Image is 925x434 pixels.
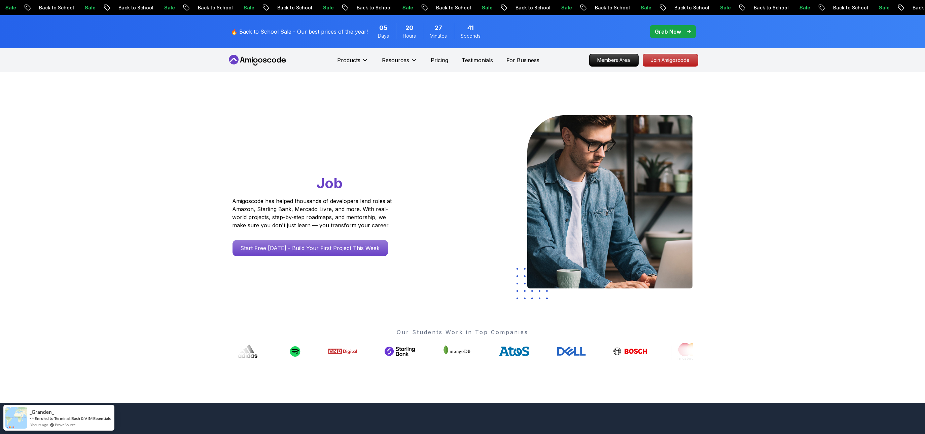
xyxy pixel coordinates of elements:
a: ProveSource [55,422,76,428]
p: Join Amigoscode [643,54,698,66]
a: Join Amigoscode [643,54,698,67]
p: Resources [382,56,409,64]
p: Sale [316,4,337,11]
p: Back to School [111,4,157,11]
p: Amigoscode has helped thousands of developers land roles at Amazon, Starling Bank, Mercado Livre,... [233,197,394,229]
p: Back to School [826,4,872,11]
a: Start Free [DATE] - Build Your First Project This Week [233,240,388,256]
p: Sale [792,4,814,11]
p: Back to School [667,4,713,11]
p: Products [337,56,360,64]
a: Pricing [431,56,448,64]
a: For Business [506,56,539,64]
a: Testimonials [462,56,493,64]
span: Job [317,174,343,192]
p: Members Area [590,54,638,66]
span: 27 Minutes [435,23,442,33]
p: Sale [395,4,417,11]
a: Members Area [589,54,639,67]
img: provesource social proof notification image [5,407,27,429]
span: Minutes [430,33,447,39]
p: Back to School [508,4,554,11]
p: Back to School [350,4,395,11]
p: Back to School [191,4,237,11]
p: Back to School [270,4,316,11]
button: Resources [382,56,417,70]
p: Sale [634,4,655,11]
img: hero [527,115,692,288]
p: Back to School [32,4,78,11]
span: -> [30,416,34,421]
p: Sale [237,4,258,11]
span: 20 Hours [405,23,414,33]
p: Sale [713,4,735,11]
p: Sale [157,4,179,11]
span: Seconds [461,33,481,39]
span: Hours [403,33,416,39]
p: Sale [872,4,893,11]
span: Days [378,33,389,39]
a: Enroled to Terminal, Bash & VIM Essentials [35,416,111,421]
p: Sale [475,4,496,11]
span: 41 Seconds [468,23,474,33]
p: Back to School [429,4,475,11]
p: Back to School [747,4,792,11]
p: 🔥 Back to School Sale - Our best prices of the year! [231,28,368,36]
p: Grab Now [655,28,681,36]
span: 5 Days [380,23,388,33]
span: 3 hours ago [30,422,48,428]
p: Our Students Work in Top Companies [233,328,693,336]
p: Back to School [588,4,634,11]
h1: Go From Learning to Hired: Master Java, Spring Boot & Cloud Skills That Get You the [233,115,418,193]
p: Sale [78,4,99,11]
p: Sale [554,4,576,11]
span: _Granden_ [30,409,54,415]
button: Products [337,56,368,70]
